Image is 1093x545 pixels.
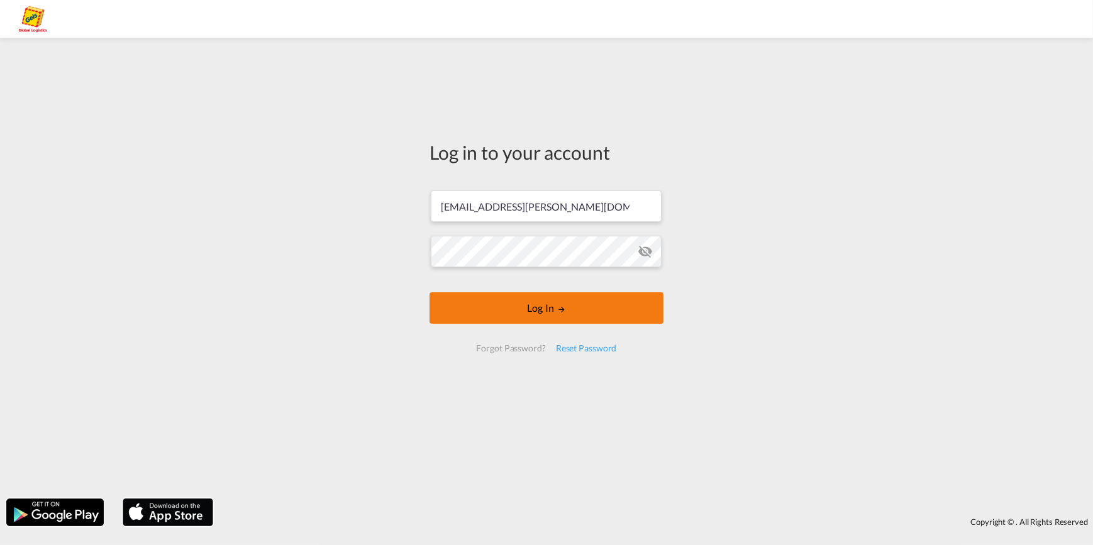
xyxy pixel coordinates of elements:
[19,5,47,33] img: a2a4a140666c11eeab5485e577415959.png
[430,139,663,165] div: Log in to your account
[551,337,622,360] div: Reset Password
[430,292,663,324] button: LOGIN
[638,244,653,259] md-icon: icon-eye-off
[121,497,214,527] img: apple.png
[219,511,1093,532] div: Copyright © . All Rights Reserved
[5,497,105,527] img: google.png
[471,337,550,360] div: Forgot Password?
[431,190,662,222] input: Enter email/phone number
